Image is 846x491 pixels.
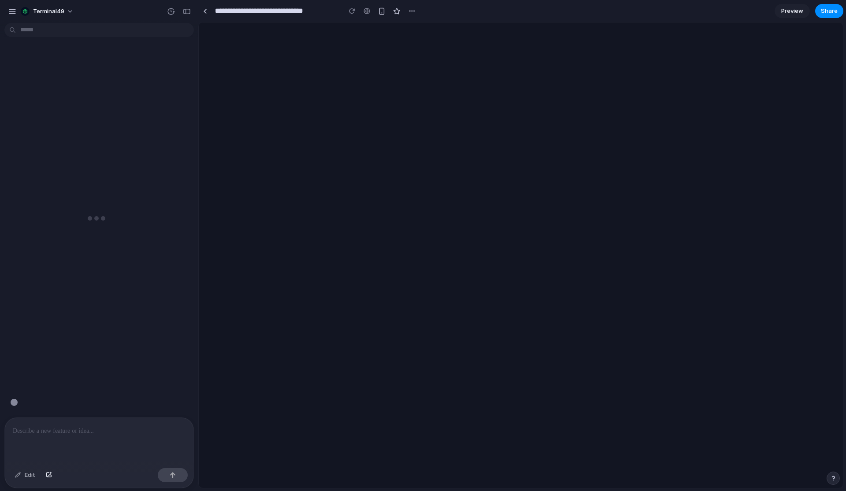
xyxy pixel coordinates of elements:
a: Preview [775,4,810,18]
button: Share [815,4,843,18]
span: terminal49 [33,7,64,16]
span: Preview [781,7,803,15]
button: terminal49 [17,4,78,19]
span: Share [821,7,838,15]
